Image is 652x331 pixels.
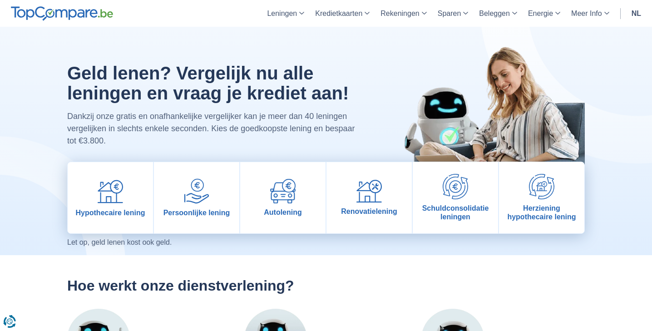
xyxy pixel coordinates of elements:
img: Renovatielening [356,180,382,203]
img: image-hero [385,27,585,202]
img: Persoonlijke lening [184,178,209,204]
span: Schuldconsolidatie leningen [416,204,494,221]
span: Persoonlijke lening [163,208,230,217]
img: Hypothecaire lening [98,178,123,204]
h1: Geld lenen? Vergelijk nu alle leningen en vraag je krediet aan! [67,63,364,103]
a: Autolening [240,162,326,233]
span: Herziening hypothecaire lening [503,204,581,221]
a: Hypothecaire lening [68,162,153,233]
img: Herziening hypothecaire lening [529,174,554,199]
span: Hypothecaire lening [76,208,145,217]
span: Renovatielening [341,207,397,216]
a: Herziening hypothecaire lening [499,162,584,233]
img: TopCompare [11,6,113,21]
a: Renovatielening [326,162,412,233]
img: Schuldconsolidatie leningen [443,174,468,199]
span: Autolening [264,208,302,217]
a: Persoonlijke lening [154,162,239,233]
p: Dankzij onze gratis en onafhankelijke vergelijker kan je meer dan 40 leningen vergelijken in slec... [67,110,364,147]
a: Schuldconsolidatie leningen [413,162,498,233]
img: Autolening [270,179,296,203]
h2: Hoe werkt onze dienstverlening? [67,277,585,294]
